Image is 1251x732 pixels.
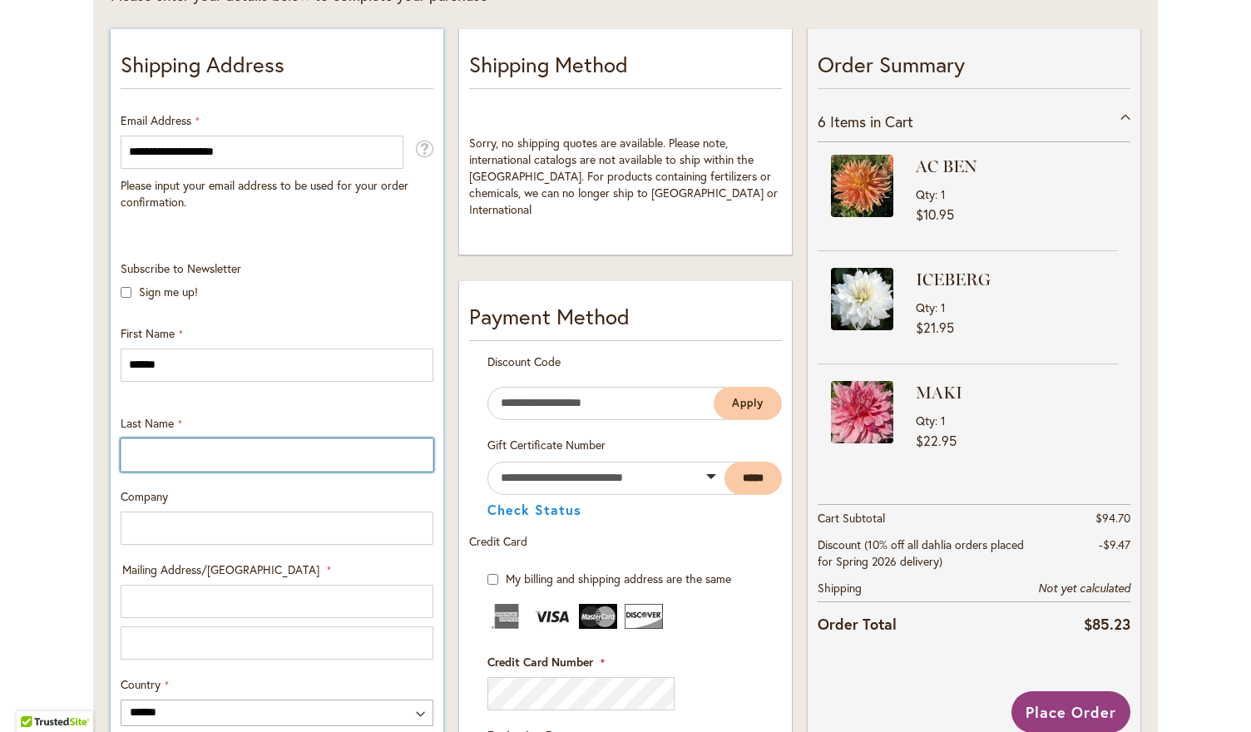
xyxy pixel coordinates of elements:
span: Place Order [1026,702,1116,722]
span: Credit Card Number [487,654,593,670]
span: $94.70 [1095,510,1130,526]
span: Apply [732,396,764,410]
span: 1 [941,413,946,428]
img: AC BEN [831,155,893,217]
span: Subscribe to Newsletter [121,260,241,276]
span: Last Name [121,415,174,431]
p: Shipping Method [469,49,782,89]
span: My billing and shipping address are the same [506,571,731,586]
span: Email Address [121,112,191,128]
p: Shipping Address [121,49,433,89]
img: American Express [487,604,526,629]
span: Discount (10% off all dahlia orders placed for Spring 2026 delivery) [818,537,1024,569]
img: MasterCard [579,604,617,629]
span: Not yet calculated [1038,581,1130,596]
span: First Name [121,325,175,341]
span: Discount Code [487,354,561,369]
strong: MAKI [916,381,1114,404]
strong: ICEBERG [916,268,1114,291]
p: Order Summary [818,49,1130,89]
label: Sign me up! [139,284,198,299]
span: 1 [941,299,946,315]
strong: Order Total [818,611,897,636]
span: $85.23 [1084,614,1130,634]
span: Mailing Address/[GEOGRAPHIC_DATA] [122,561,319,577]
span: Qty [916,413,935,428]
span: -$9.47 [1099,537,1130,552]
span: Country [121,676,161,692]
span: Qty [916,186,935,202]
img: Discover [625,604,663,629]
span: Shipping [818,580,862,596]
span: Items in Cart [830,111,913,131]
span: Gift Certificate Number [487,437,606,453]
span: Sorry, no shipping quotes are available. Please note, international catalogs are not available to... [469,135,778,217]
span: $10.95 [916,205,954,223]
span: Please input your email address to be used for your order confirmation. [121,177,408,210]
span: Qty [916,299,935,315]
span: 1 [941,186,946,202]
img: MAKI [831,381,893,443]
span: Company [121,488,168,504]
iframe: Launch Accessibility Center [12,673,59,720]
strong: AC BEN [916,155,1114,178]
div: Payment Method [469,301,782,341]
button: Check Status [487,503,581,517]
button: Apply [714,387,782,420]
span: $22.95 [916,432,957,449]
span: 6 [818,111,826,131]
span: $21.95 [916,319,954,336]
img: Visa [533,604,571,629]
th: Cart Subtotal [818,504,1026,532]
span: Credit Card [469,533,527,549]
img: ICEBERG [831,268,893,330]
